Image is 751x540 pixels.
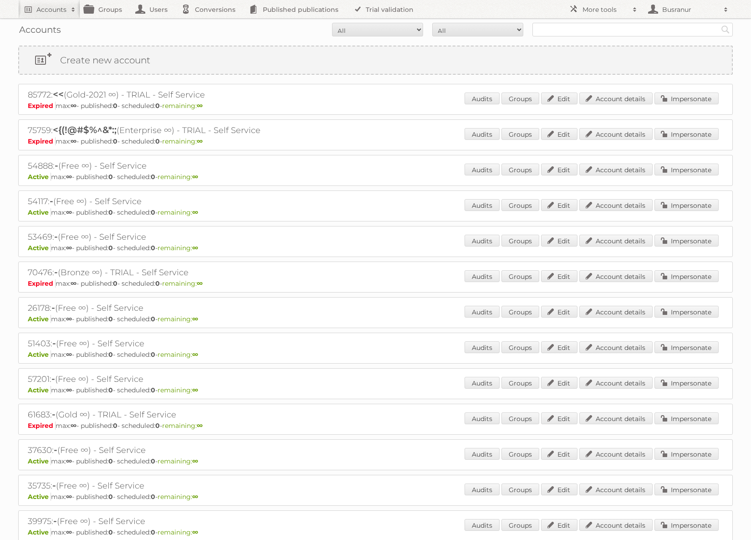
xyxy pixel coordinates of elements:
strong: ∞ [71,279,77,288]
strong: ∞ [66,457,72,465]
a: Groups [501,483,539,495]
strong: ∞ [192,457,198,465]
span: <{(!@#$%^&*:; [53,124,117,135]
a: Audits [465,519,500,531]
span: - [51,302,55,313]
strong: ∞ [192,208,198,216]
strong: ∞ [66,493,72,501]
a: Edit [541,199,577,211]
a: Impersonate [654,519,719,531]
a: Edit [541,164,577,175]
a: Impersonate [654,377,719,389]
a: Groups [501,199,539,211]
h2: 54888: (Free ∞) - Self Service [28,160,347,172]
a: Audits [465,412,500,424]
a: Edit [541,270,577,282]
a: Audits [465,341,500,353]
h2: 70476: (Bronze ∞) - TRIAL - Self Service [28,267,347,278]
a: Account details [579,270,653,282]
p: max: - published: - scheduled: - [28,279,723,288]
a: Groups [501,519,539,531]
strong: ∞ [192,173,198,181]
a: Edit [541,412,577,424]
span: Active [28,244,51,252]
span: Expired [28,137,56,145]
a: Groups [501,306,539,318]
h2: 39975: (Free ∞) - Self Service [28,515,347,527]
span: << [53,89,64,100]
a: Audits [465,93,500,104]
strong: 0 [155,422,160,430]
span: remaining: [162,137,203,145]
h2: 37630: (Free ∞) - Self Service [28,444,347,456]
strong: ∞ [66,528,72,536]
h2: 57201: (Free ∞) - Self Service [28,373,347,385]
h2: 54117: (Free ∞) - Self Service [28,195,347,207]
strong: ∞ [197,102,203,110]
strong: 0 [151,493,155,501]
strong: ∞ [66,386,72,394]
strong: ∞ [192,493,198,501]
h2: 75759: (Enterprise ∞) - TRIAL - Self Service [28,124,347,136]
p: max: - published: - scheduled: - [28,528,723,536]
span: Active [28,173,51,181]
p: max: - published: - scheduled: - [28,173,723,181]
strong: ∞ [66,350,72,359]
strong: 0 [108,457,113,465]
a: Edit [541,377,577,389]
a: Impersonate [654,412,719,424]
span: Active [28,315,51,323]
h2: 53469: (Free ∞) - Self Service [28,231,347,243]
a: Account details [579,164,653,175]
a: Groups [501,270,539,282]
strong: 0 [151,208,155,216]
span: remaining: [158,457,198,465]
strong: ∞ [71,102,77,110]
h2: Accounts [36,5,66,14]
strong: ∞ [192,386,198,394]
span: remaining: [158,386,198,394]
span: Active [28,350,51,359]
strong: ∞ [192,528,198,536]
a: Create new account [19,46,732,74]
a: Groups [501,235,539,247]
strong: ∞ [71,137,77,145]
span: Active [28,457,51,465]
a: Impersonate [654,448,719,460]
span: - [52,480,56,491]
strong: 0 [108,173,113,181]
h2: Busranur [660,5,719,14]
p: max: - published: - scheduled: - [28,386,723,394]
span: Active [28,493,51,501]
span: remaining: [158,244,198,252]
strong: 0 [108,350,113,359]
p: max: - published: - scheduled: - [28,102,723,110]
h2: 26178: (Free ∞) - Self Service [28,302,347,314]
span: - [54,231,58,242]
strong: 0 [151,350,155,359]
h2: 51403: (Free ∞) - Self Service [28,338,347,350]
a: Edit [541,306,577,318]
a: Impersonate [654,341,719,353]
a: Edit [541,341,577,353]
strong: 0 [151,315,155,323]
h2: 85772: (Gold-2021 ∞) - TRIAL - Self Service [28,89,347,101]
a: Impersonate [654,164,719,175]
h2: More tools [582,5,628,14]
h2: 61683: (Gold ∞) - TRIAL - Self Service [28,409,347,421]
a: Groups [501,128,539,140]
a: Audits [465,199,500,211]
span: Active [28,528,51,536]
a: Impersonate [654,483,719,495]
a: Audits [465,164,500,175]
a: Edit [541,448,577,460]
a: Audits [465,128,500,140]
a: Impersonate [654,93,719,104]
p: max: - published: - scheduled: - [28,137,723,145]
strong: 0 [113,422,118,430]
a: Account details [579,483,653,495]
strong: ∞ [71,422,77,430]
a: Edit [541,128,577,140]
strong: ∞ [66,244,72,252]
strong: 0 [151,386,155,394]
